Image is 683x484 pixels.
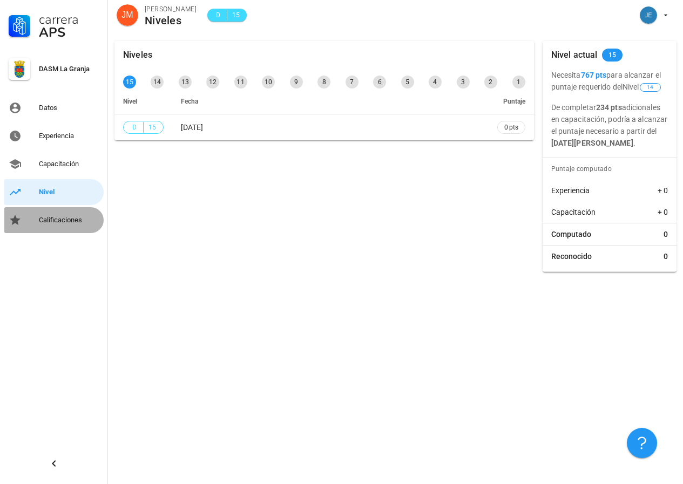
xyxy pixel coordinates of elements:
[640,6,657,24] div: avatar
[373,76,386,88] div: 6
[114,88,172,114] th: Nivel
[179,76,192,88] div: 13
[234,76,247,88] div: 11
[262,76,275,88] div: 10
[290,76,303,88] div: 9
[39,65,99,73] div: DASM La Granja
[317,76,330,88] div: 8
[596,103,622,112] b: 234 pts
[39,26,99,39] div: APS
[551,251,592,262] span: Reconocido
[4,179,104,205] a: Nivel
[504,122,518,133] span: 0 pts
[551,69,668,93] p: Necesita para alcanzar el puntaje requerido del
[123,76,136,88] div: 15
[214,10,222,21] span: D
[39,132,99,140] div: Experiencia
[145,4,197,15] div: [PERSON_NAME]
[658,185,668,196] span: + 0
[39,188,99,196] div: Nivel
[512,76,525,88] div: 1
[181,98,198,105] span: Fecha
[608,49,617,62] span: 15
[503,98,525,105] span: Puntaje
[664,251,668,262] span: 0
[148,122,157,133] span: 15
[39,104,99,112] div: Datos
[551,139,633,147] b: [DATE][PERSON_NAME]
[130,122,139,133] span: D
[206,76,219,88] div: 12
[647,84,653,91] span: 14
[181,123,203,132] span: [DATE]
[664,229,668,240] span: 0
[401,76,414,88] div: 5
[232,10,240,21] span: 15
[4,95,104,121] a: Datos
[551,101,668,149] p: De completar adicionales en capacitación, podría a alcanzar el puntaje necesario a partir del .
[4,151,104,177] a: Capacitación
[457,76,470,88] div: 3
[39,216,99,224] div: Calificaciones
[551,185,590,196] span: Experiencia
[581,71,607,79] b: 767 pts
[4,207,104,233] a: Calificaciones
[121,4,133,26] span: JM
[4,123,104,149] a: Experiencia
[551,41,598,69] div: Nivel actual
[489,88,534,114] th: Puntaje
[172,88,489,114] th: Fecha
[623,83,662,91] span: Nivel
[123,41,152,69] div: Niveles
[551,207,596,217] span: Capacitación
[346,76,359,88] div: 7
[429,76,442,88] div: 4
[551,229,591,240] span: Computado
[145,15,197,26] div: Niveles
[658,207,668,217] span: + 0
[151,76,164,88] div: 14
[484,76,497,88] div: 2
[39,13,99,26] div: Carrera
[39,160,99,168] div: Capacitación
[117,4,138,26] div: avatar
[547,158,677,180] div: Puntaje computado
[123,98,137,105] span: Nivel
